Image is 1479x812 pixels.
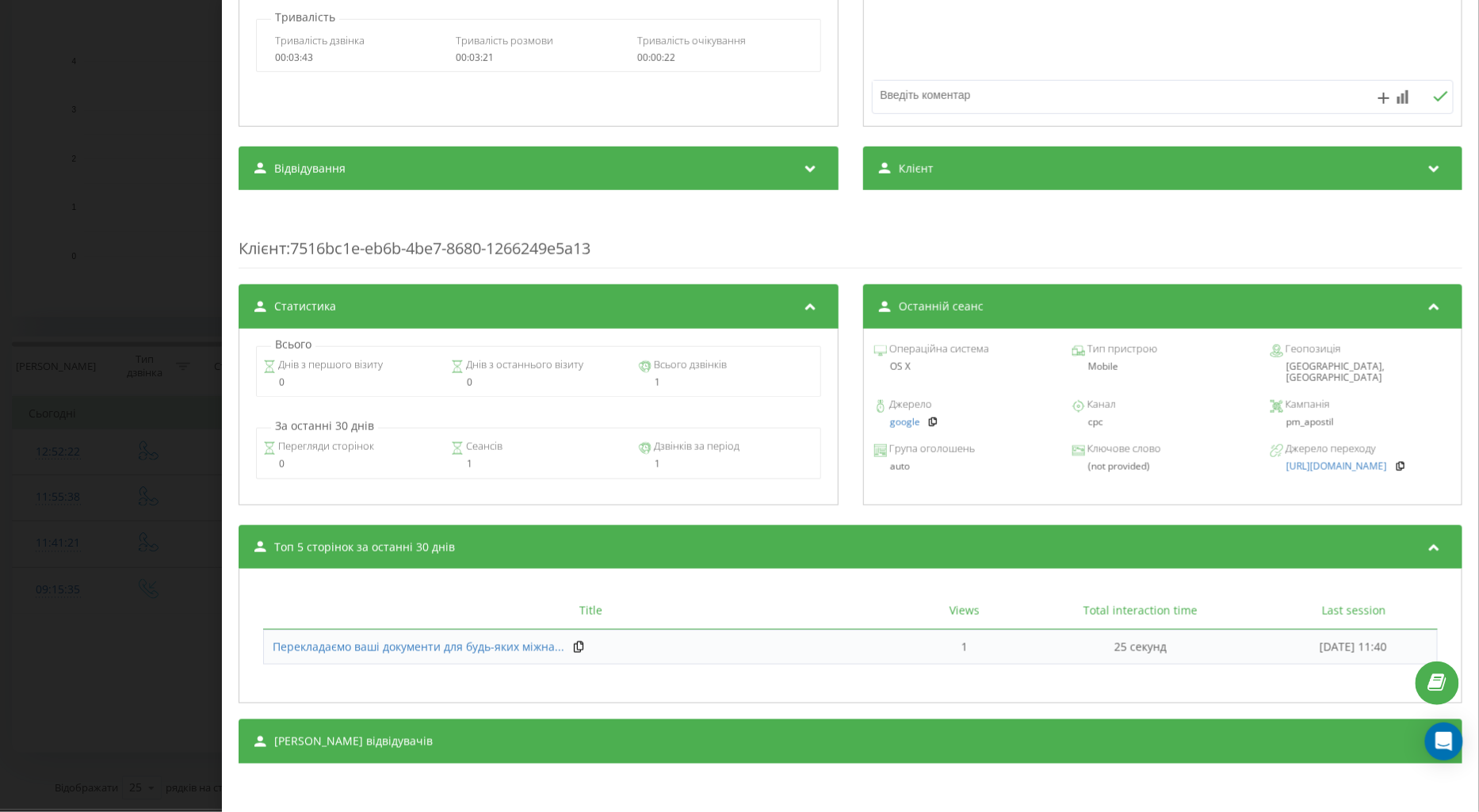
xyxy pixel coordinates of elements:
div: cpc [1072,417,1253,428]
p: Всього [271,337,315,353]
span: Ключове слово [1085,441,1161,457]
div: OS X [873,361,1054,372]
p: Тривалість [271,10,339,25]
div: : 7516bc1e-eb6b-4be7-8680-1266249e5a13 [239,206,1462,269]
td: [DATE] 11:40 [1270,630,1438,665]
a: Перекладаємо ваші документи для будь-яких міжна... [273,639,564,655]
p: За останні 30 днів [271,418,378,434]
a: [URL][DOMAIN_NAME] [1286,461,1387,472]
span: Джерело [886,397,931,413]
th: Total interaction time [1011,593,1270,630]
span: [PERSON_NAME] відвідувачів [274,734,433,749]
span: Статистика [274,299,336,315]
span: Сеансів [464,439,503,455]
div: 0 [263,459,438,470]
div: 1 [451,459,625,470]
span: Всього дзвінків [652,357,727,373]
span: Відвідування [274,161,346,177]
span: Днів з останнього візиту [464,357,583,373]
div: [GEOGRAPHIC_DATA], [GEOGRAPHIC_DATA] [1271,361,1451,384]
span: Дзвінків за період [652,439,739,455]
span: Перегляди сторінок [276,439,374,455]
span: Тип пристрою [1085,341,1157,357]
span: Канал [1085,397,1116,413]
span: Джерело переходу [1283,441,1376,457]
div: 1 [639,377,813,388]
span: Топ 5 сторінок за останні 30 днів [274,539,455,555]
div: 00:03:43 [275,52,440,63]
td: 1 [918,630,1011,665]
span: Днів з першого візиту [276,357,383,373]
span: Геопозиція [1283,341,1341,357]
span: Клієнт [898,161,933,177]
div: 00:03:21 [456,52,621,63]
span: Кампанія [1283,397,1330,413]
div: 1 [639,459,813,470]
div: auto [873,461,1054,472]
div: 00:00:22 [637,52,802,63]
div: pm_apostil [1271,417,1451,428]
div: 0 [263,377,438,388]
span: Клієнт [239,238,286,259]
div: Mobile [1072,361,1253,372]
a: google [889,417,919,428]
div: (not provided) [1072,461,1253,472]
span: Останній сеанс [898,299,983,315]
div: Open Intercom Messenger [1425,722,1463,761]
span: Тривалість розмови [456,33,553,48]
span: Група оголошень [886,441,974,457]
td: 25 секунд [1011,630,1270,665]
span: Тривалість дзвінка [275,33,365,48]
span: Тривалість очікування [637,33,746,48]
th: Last session [1270,593,1438,630]
span: Операційна система [886,341,988,357]
div: 0 [451,377,625,388]
th: Title [263,593,918,630]
th: Views [918,593,1011,630]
